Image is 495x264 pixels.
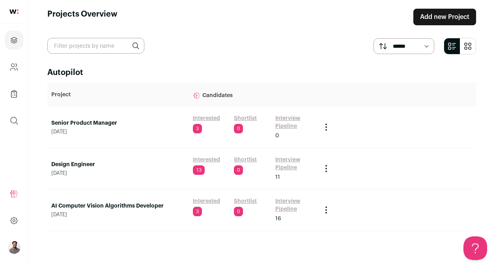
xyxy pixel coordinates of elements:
a: Add new Project [413,9,476,25]
span: 11 [275,173,280,181]
span: [DATE] [51,129,185,135]
span: 0 [234,165,243,175]
a: Interested [193,197,220,205]
a: Interview Pipeline [275,156,314,172]
span: 3 [193,207,202,216]
a: AI Computer Vision Algorithms Developer [51,202,185,210]
a: Interested [193,114,220,122]
a: Interested [193,156,220,164]
span: 0 [234,207,243,216]
h1: Projects Overview [47,9,118,25]
a: Shortlist [234,114,257,122]
a: Projects [5,31,23,50]
span: 0 [234,124,243,133]
a: Senior Product Manager [51,119,185,127]
iframe: Help Scout Beacon - Open [463,236,487,260]
button: Project Actions [321,164,331,173]
span: 0 [275,132,279,140]
a: Shortlist [234,156,257,164]
img: wellfound-shorthand-0d5821cbd27db2630d0214b213865d53afaa358527fdda9d0ea32b1df1b89c2c.svg [9,9,19,14]
span: 3 [193,124,202,133]
p: Candidates [193,87,314,103]
a: Design Engineer [51,161,185,169]
a: Shortlist [234,197,257,205]
p: Project [51,91,185,99]
button: Open dropdown [8,241,21,254]
button: Project Actions [321,205,331,215]
span: 16 [275,215,281,223]
a: Company Lists [5,84,23,103]
span: [DATE] [51,212,185,218]
a: Interview Pipeline [275,114,314,130]
a: Interview Pipeline [275,197,314,213]
input: Filter projects by name [47,38,144,54]
span: [DATE] [51,170,185,176]
button: Project Actions [321,122,331,132]
h2: Autopilot [47,67,476,78]
a: Company and ATS Settings [5,58,23,77]
img: 486088-medium_jpg [8,241,21,254]
span: 13 [193,165,205,175]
